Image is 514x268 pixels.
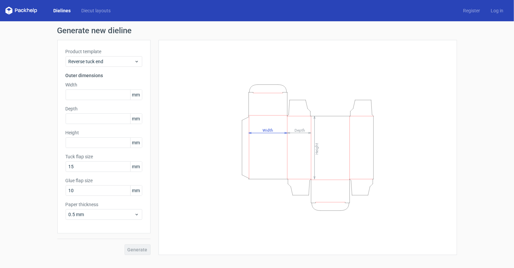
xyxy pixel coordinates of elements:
label: Paper thickness [66,201,142,208]
a: Dielines [48,7,76,14]
span: mm [130,114,142,124]
label: Width [66,81,142,88]
span: mm [130,162,142,172]
label: Glue flap size [66,177,142,184]
tspan: Width [262,128,273,132]
a: Log in [485,7,509,14]
span: mm [130,90,142,100]
a: Register [458,7,485,14]
label: Height [66,129,142,136]
label: Product template [66,48,142,55]
h1: Generate new dieline [57,27,457,35]
tspan: Height [314,143,319,155]
a: Diecut layouts [76,7,116,14]
span: 0.5 mm [69,211,134,218]
label: Tuck flap size [66,153,142,160]
label: Depth [66,105,142,112]
span: mm [130,186,142,196]
h3: Outer dimensions [66,72,142,79]
tspan: Depth [294,128,305,132]
span: Reverse tuck end [69,58,134,65]
span: mm [130,138,142,148]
